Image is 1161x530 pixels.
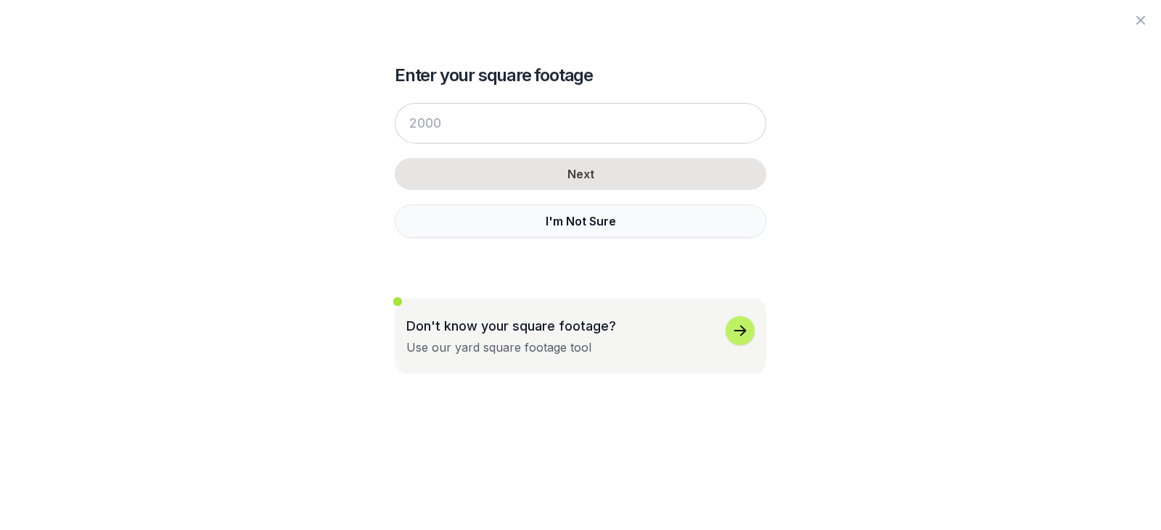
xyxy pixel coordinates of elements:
[395,299,766,373] button: Don't know your square footage?Use our yard square footage tool
[395,158,766,190] button: Next
[406,316,616,336] p: Don't know your square footage?
[395,204,766,238] button: I'm Not Sure
[406,339,591,356] div: Use our yard square footage tool
[395,103,766,144] input: 2000
[395,64,766,87] h2: Enter your square footage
